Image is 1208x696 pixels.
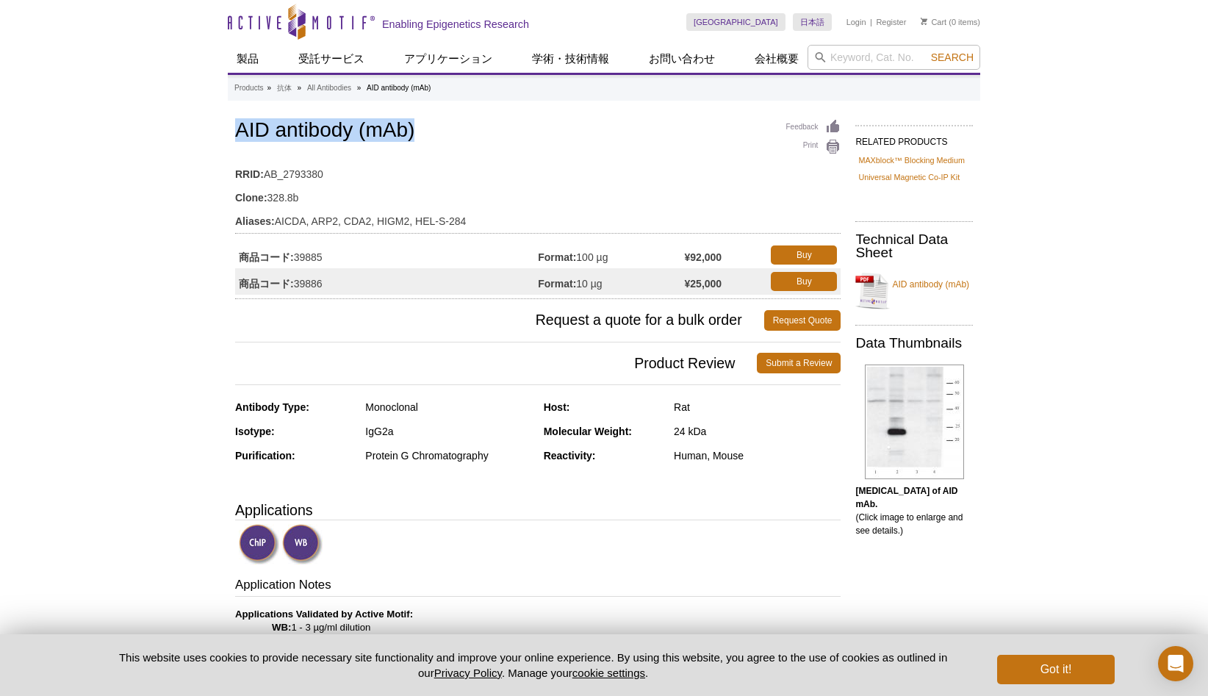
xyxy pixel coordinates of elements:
h2: Data Thumbnails [855,337,973,350]
strong: Antibody Type: [235,401,309,413]
h2: RELATED PRODUCTS [855,125,973,151]
strong: ¥25,000 [685,277,722,290]
strong: ¥92,000 [685,251,722,264]
p: This website uses cookies to provide necessary site functionality and improve your online experie... [93,650,973,681]
a: Products [234,82,263,95]
td: 39885 [235,242,538,268]
span: Product Review [235,353,757,373]
div: Rat [674,401,841,414]
input: Keyword, Cat. No. [808,45,980,70]
td: AB_2793380 [235,159,841,182]
div: IgG2a [365,425,532,438]
a: Cart [921,17,946,27]
a: AID antibody (mAb) [855,269,973,313]
div: Human, Mouse [674,449,841,462]
a: 学術・技術情報 [523,45,618,73]
a: 日本語 [793,13,832,31]
li: | [870,13,872,31]
strong: Reactivity: [544,450,596,462]
a: お問い合わせ [640,45,724,73]
li: » [298,84,302,92]
img: AID antibody (mAb) tested by Western blot. [865,365,964,479]
td: 328.8b [235,182,841,206]
span: Search [931,51,974,63]
strong: Format: [538,277,576,290]
img: Western Blot Validated [282,524,323,564]
img: ChIP Validated [239,524,279,564]
td: 39886 [235,268,538,295]
h2: Technical Data Sheet [855,233,973,259]
a: Universal Magnetic Co-IP Kit [858,171,960,184]
b: Applications Validated by Active Motif: [235,609,413,620]
img: Your Cart [921,18,927,25]
li: (0 items) [921,13,980,31]
strong: 商品コード: [239,277,294,290]
li: AID antibody (mAb) [367,84,431,92]
span: Request a quote for a bulk order [235,310,764,331]
td: 100 µg [538,242,684,268]
li: » [267,84,271,92]
strong: Isotype: [235,426,275,437]
a: Login [846,17,866,27]
a: Privacy Policy [434,667,502,679]
strong: Format: [538,251,576,264]
div: Monoclonal [365,401,532,414]
a: Request Quote [764,310,841,331]
a: 製品 [228,45,267,73]
div: Open Intercom Messenger [1158,646,1193,681]
a: Submit a Review [757,353,841,373]
a: Print [785,139,841,155]
strong: 商品コード: [239,251,294,264]
a: 会社概要 [746,45,808,73]
button: cookie settings [572,667,645,679]
h2: Enabling Epigenetics Research [382,18,529,31]
a: アプリケーション [395,45,501,73]
strong: Clone: [235,191,267,204]
h3: Application Notes [235,576,841,597]
button: Search [927,51,978,64]
h1: AID antibody (mAb) [235,119,841,144]
button: Got it! [997,655,1115,684]
strong: RRID: [235,168,264,181]
a: Feedback [785,119,841,135]
div: 24 kDa [674,425,841,438]
a: MAXblock™ Blocking Medium [858,154,965,167]
b: [MEDICAL_DATA] of AID mAb. [855,486,957,509]
a: 抗体 [277,82,292,95]
a: Buy [771,272,837,291]
a: All Antibodies [307,82,351,95]
strong: Host: [544,401,570,413]
td: AICDA, ARP2, CDA2, HIGM2, HEL-S-284 [235,206,841,229]
strong: WB: [272,622,291,633]
a: 受託サービス [290,45,373,73]
p: 1 - 3 µg/ml dilution [235,608,841,634]
a: [GEOGRAPHIC_DATA] [686,13,785,31]
li: » [357,84,362,92]
p: (Click image to enlarge and see details.) [855,484,973,537]
a: Register [876,17,906,27]
a: Buy [771,245,837,265]
td: 10 µg [538,268,684,295]
div: Protein G Chromatography [365,449,532,462]
strong: Molecular Weight: [544,426,632,437]
strong: Purification: [235,450,295,462]
h3: Applications [235,499,841,521]
strong: Aliases: [235,215,275,228]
